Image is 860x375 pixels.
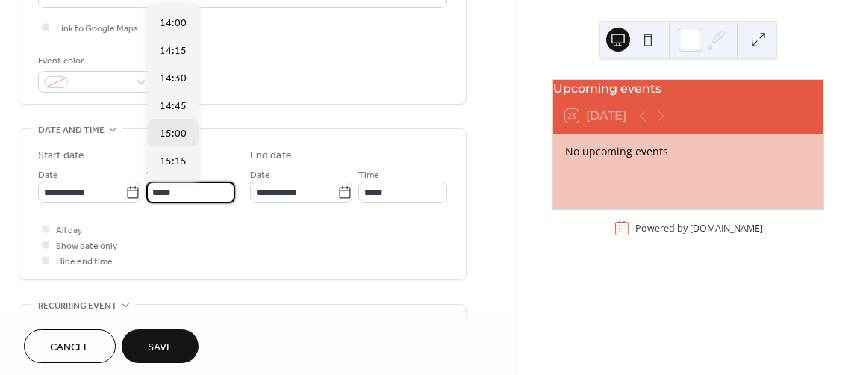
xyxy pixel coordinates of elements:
span: Date and time [38,123,105,138]
button: Cancel [24,329,116,363]
span: 14:30 [160,71,187,87]
span: All day [56,223,82,238]
span: 15:00 [160,126,187,142]
span: Show date only [56,238,117,254]
span: Time [358,167,379,183]
span: Time [146,167,167,183]
span: Date [38,167,58,183]
button: Save [122,329,199,363]
a: [DOMAIN_NAME] [690,222,763,235]
span: Date [250,167,270,183]
span: Save [148,340,172,356]
span: 15:15 [160,154,187,170]
div: Start date [38,148,84,164]
span: Cancel [50,340,90,356]
div: Event color [38,53,150,69]
span: 14:45 [160,99,187,114]
span: 14:15 [160,43,187,59]
span: 14:00 [160,16,187,31]
div: No upcoming events [565,143,811,159]
div: Upcoming events [553,80,823,98]
div: Powered by [635,222,763,235]
span: Link to Google Maps [56,21,138,37]
span: Hide end time [56,254,113,270]
span: Recurring event [38,298,117,314]
div: End date [250,148,292,164]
